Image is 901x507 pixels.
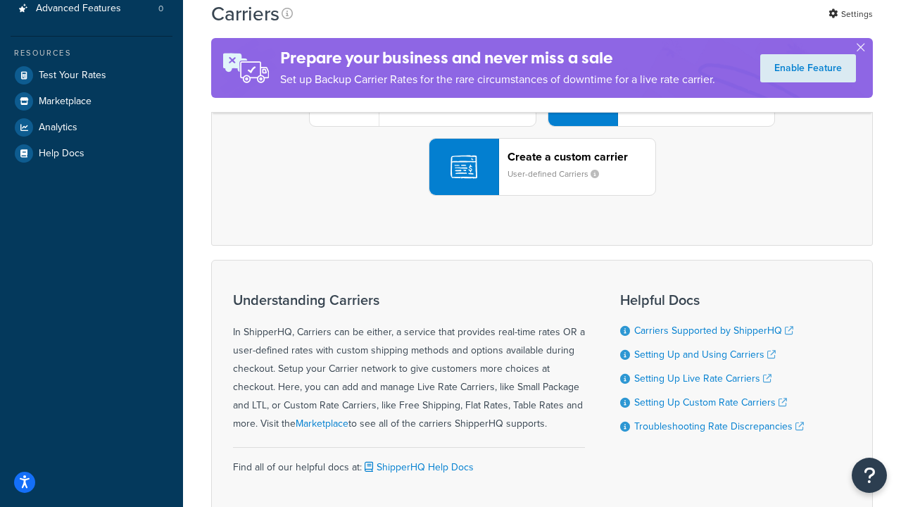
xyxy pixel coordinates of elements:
button: Create a custom carrierUser-defined Carriers [429,138,656,196]
div: In ShipperHQ, Carriers can be either, a service that provides real-time rates OR a user-defined r... [233,292,585,433]
small: User-defined Carriers [508,168,610,180]
p: Set up Backup Carrier Rates for the rare circumstances of downtime for a live rate carrier. [280,70,715,89]
span: Test Your Rates [39,70,106,82]
span: Help Docs [39,148,84,160]
a: Marketplace [296,416,348,431]
a: Test Your Rates [11,63,172,88]
span: 0 [158,3,163,15]
a: ShipperHQ Help Docs [362,460,474,475]
a: Enable Feature [760,54,856,82]
div: Find all of our helpful docs at: [233,447,585,477]
button: Open Resource Center [852,458,887,493]
img: icon-carrier-custom-c93b8a24.svg [450,154,477,180]
header: Create a custom carrier [508,150,655,163]
a: Setting Up Live Rate Carriers [634,371,771,386]
span: Marketplace [39,96,92,108]
h4: Prepare your business and never miss a sale [280,46,715,70]
a: Settings [828,4,873,24]
div: Resources [11,47,172,59]
a: Marketplace [11,89,172,114]
a: Troubleshooting Rate Discrepancies [634,419,804,434]
a: Setting Up Custom Rate Carriers [634,395,787,410]
a: Setting Up and Using Carriers [634,347,776,362]
span: Analytics [39,122,77,134]
a: Help Docs [11,141,172,166]
span: Advanced Features [36,3,121,15]
a: Analytics [11,115,172,140]
a: Carriers Supported by ShipperHQ [634,323,793,338]
h3: Understanding Carriers [233,292,585,308]
img: ad-rules-rateshop-fe6ec290ccb7230408bd80ed9643f0289d75e0ffd9eb532fc0e269fcd187b520.png [211,38,280,98]
h3: Helpful Docs [620,292,804,308]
